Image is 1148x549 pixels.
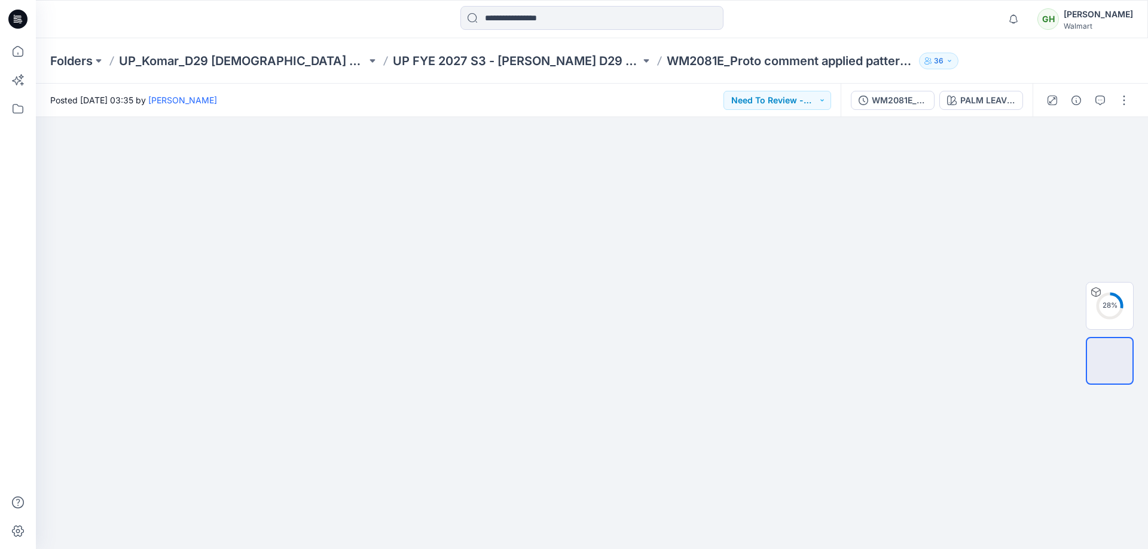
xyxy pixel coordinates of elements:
[1095,300,1124,311] div: 28 %
[960,94,1015,107] div: PALM LEAVES V2 CW9 WINTER WHITE
[919,53,958,69] button: 36
[934,54,944,68] p: 36
[939,91,1023,110] button: PALM LEAVES V2 CW9 WINTER WHITE
[667,53,914,69] p: WM2081E_Proto comment applied pattern_COLORWAY
[50,53,93,69] a: Folders
[1067,91,1086,110] button: Details
[50,94,217,106] span: Posted [DATE] 03:35 by
[851,91,935,110] button: WM2081E_Proto comment applied pattern_REV1
[119,53,367,69] a: UP_Komar_D29 [DEMOGRAPHIC_DATA] Sleep
[1037,8,1059,30] div: GH
[393,53,640,69] a: UP FYE 2027 S3 - [PERSON_NAME] D29 [DEMOGRAPHIC_DATA] Sleepwear
[1064,22,1133,30] div: Walmart
[872,94,927,107] div: WM2081E_Proto comment applied pattern_REV1
[1064,7,1133,22] div: [PERSON_NAME]
[148,95,217,105] a: [PERSON_NAME]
